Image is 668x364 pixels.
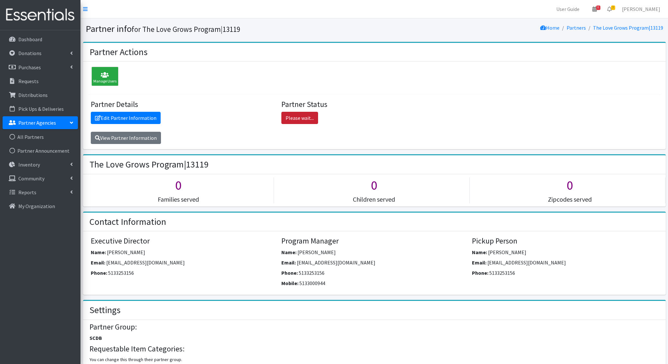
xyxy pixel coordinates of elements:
span: 5133253156 [299,270,325,276]
h2: Partner Actions [89,47,147,58]
p: My Organization [18,203,55,209]
h1: 0 [279,177,469,193]
div: Manage Users [91,67,118,86]
h2: The Love Grows Program|13119 [89,159,209,170]
span: 3 [611,5,615,10]
a: Partner Agencies [3,116,78,129]
span: [PERSON_NAME] [297,249,336,255]
p: Reports [18,189,36,196]
a: Inventory [3,158,78,171]
p: You can change this through their partner group. [89,356,659,363]
h4: Partner Details [91,100,277,109]
label: Email: [281,259,296,266]
small: for The Love Grows Program|13119 [132,24,240,34]
a: Edit Partner Information [91,112,161,124]
h1: 0 [475,177,665,193]
p: Donations [18,50,42,56]
h5: Zipcodes served [475,196,665,203]
label: Email: [472,259,486,266]
span: 8 [596,5,600,10]
a: Home [540,24,560,31]
h2: Contact Information [89,216,166,227]
label: Phone: [472,269,488,277]
h4: Pickup Person [472,236,658,246]
label: SCDB [89,334,102,342]
a: User Guide [551,3,585,15]
a: Community [3,172,78,185]
p: Dashboard [18,36,42,43]
a: Please wait... [281,112,318,124]
a: Distributions [3,89,78,101]
img: HumanEssentials [3,4,78,26]
h4: Requestable Item Categories: [89,344,659,354]
span: 5133253156 [489,270,515,276]
a: Pick Ups & Deliveries [3,102,78,115]
h4: Executive Director [91,236,277,246]
span: 5133253156 [108,270,134,276]
h5: Children served [279,196,469,203]
span: [PERSON_NAME] [107,249,145,255]
a: Reports [3,186,78,199]
label: Name: [281,248,296,256]
a: View Partner Information [91,132,161,144]
a: My Organization [3,200,78,213]
a: Partner Announcement [3,144,78,157]
label: Email: [91,259,105,266]
p: Partner Agencies [18,120,56,126]
h4: Partner Status [281,100,467,109]
p: Community [18,175,44,182]
a: Partners [567,24,586,31]
p: Pick Ups & Deliveries [18,106,64,112]
p: Requests [18,78,39,84]
span: [EMAIL_ADDRESS][DOMAIN_NAME] [106,259,185,266]
p: Purchases [18,64,41,71]
span: 5133000944 [299,280,325,286]
span: [PERSON_NAME] [488,249,526,255]
label: Mobile: [281,279,298,287]
a: Donations [3,47,78,60]
p: Inventory [18,161,40,168]
a: All Partners [3,130,78,143]
label: Phone: [91,269,107,277]
a: Purchases [3,61,78,74]
h1: Partner info [86,23,372,34]
a: Requests [3,75,78,88]
a: [PERSON_NAME] [617,3,665,15]
span: [EMAIL_ADDRESS][DOMAIN_NAME] [487,259,566,266]
label: Name: [472,248,487,256]
h2: Settings [89,305,120,316]
h1: 0 [83,177,274,193]
label: Name: [91,248,106,256]
h4: Partner Group: [89,322,659,332]
h5: Families served [83,196,274,203]
span: [EMAIL_ADDRESS][DOMAIN_NAME] [297,259,375,266]
a: 3 [602,3,617,15]
p: Distributions [18,92,48,98]
label: Phone: [281,269,298,277]
h4: Program Manager [281,236,467,246]
a: Manage Users [88,74,118,81]
a: The Love Grows Program|13119 [593,24,663,31]
a: 8 [587,3,602,15]
a: Dashboard [3,33,78,46]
